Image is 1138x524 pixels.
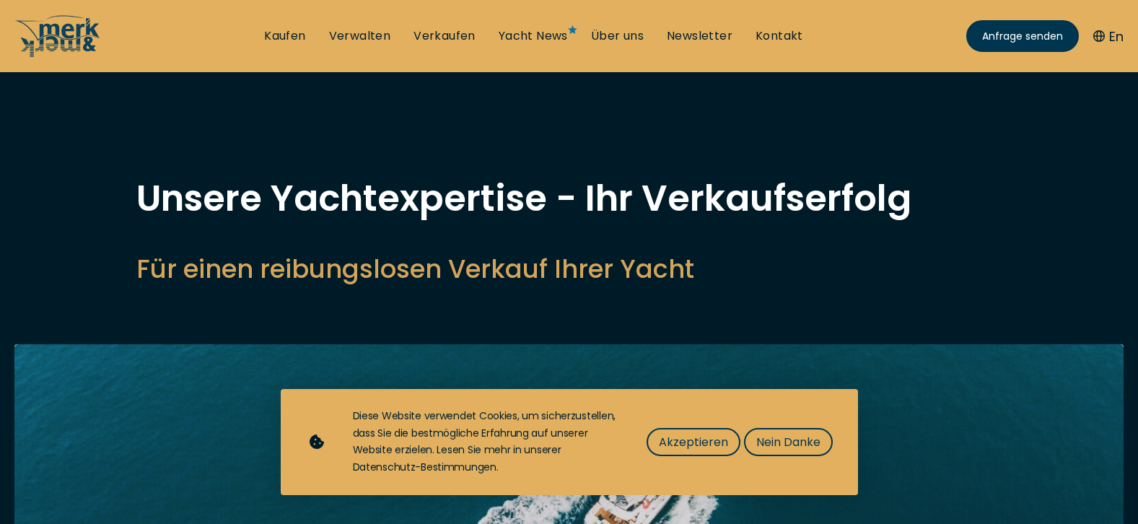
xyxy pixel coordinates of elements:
a: Yacht News [499,28,568,44]
a: Verwalten [329,28,391,44]
button: En [1093,27,1124,46]
span: Nein Danke [756,433,820,451]
h1: Unsere Yachtexpertise - Ihr Verkaufserfolg [136,180,1002,217]
a: Anfrage senden [966,20,1079,52]
button: Nein Danke [744,428,833,456]
a: Datenschutz-Bestimmungen [353,460,496,474]
div: Diese Website verwendet Cookies, um sicherzustellen, dass Sie die bestmögliche Erfahrung auf unse... [353,408,618,476]
a: Newsletter [667,28,732,44]
h2: Für einen reibungslosen Verkauf Ihrer Yacht [136,251,1002,287]
a: Kontakt [756,28,803,44]
span: Anfrage senden [982,29,1063,44]
a: Kaufen [264,28,305,44]
span: Akzeptieren [659,433,728,451]
button: Akzeptieren [647,428,740,456]
a: Verkaufen [413,28,476,44]
a: Über uns [591,28,644,44]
